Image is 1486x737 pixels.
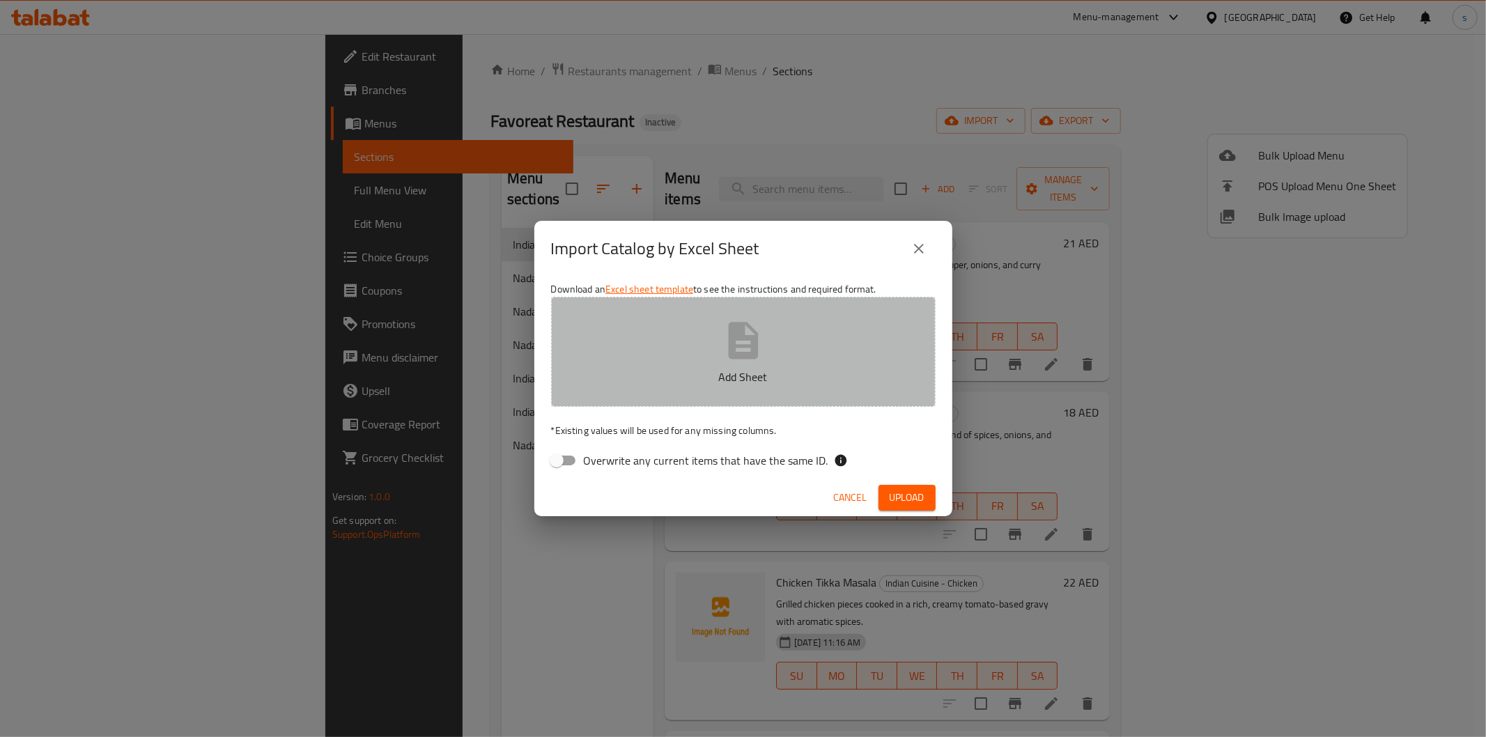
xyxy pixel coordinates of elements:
[605,280,693,298] a: Excel sheet template
[551,424,936,437] p: Existing values will be used for any missing columns.
[584,452,828,469] span: Overwrite any current items that have the same ID.
[879,485,936,511] button: Upload
[834,489,867,506] span: Cancel
[573,368,914,385] p: Add Sheet
[834,453,848,467] svg: If the overwrite option isn't selected, then the items that match an existing ID will be ignored ...
[902,232,936,265] button: close
[551,297,936,407] button: Add Sheet
[551,238,759,260] h2: Import Catalog by Excel Sheet
[534,277,952,479] div: Download an to see the instructions and required format.
[828,485,873,511] button: Cancel
[890,489,924,506] span: Upload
